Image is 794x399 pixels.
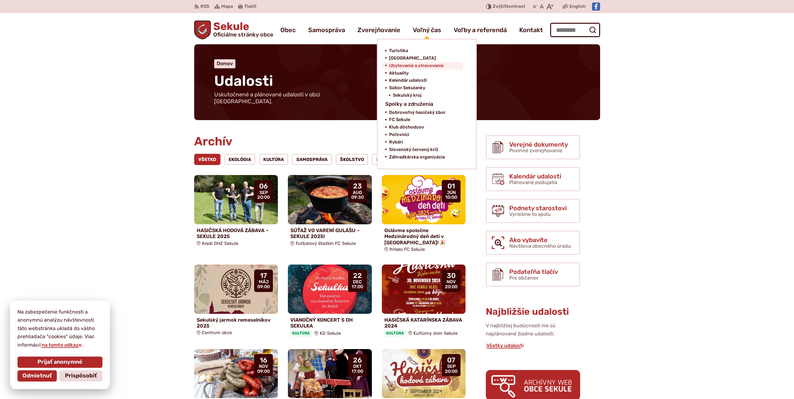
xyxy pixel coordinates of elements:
[389,47,460,55] a: Turistika
[393,92,464,99] a: Sekulský kroj
[389,109,460,116] a: Dobrovoľný hasičský zbor
[445,280,457,285] span: nov
[413,21,441,39] a: Voľný čas
[197,227,276,239] h4: HASIČSKÁ HODOVÁ ZÁBAVA – SEKULE 2025
[519,21,543,39] a: Kontakt
[509,236,571,243] span: Ako vybavíte
[257,280,270,285] span: máj
[352,285,363,290] span: 17:00
[389,70,460,77] a: Aktuality
[288,175,372,248] a: SÚŤAŽ VO VARENÍ GULÁŠU – SEKULE 2025! Futbalový štadión FC Sekule 23 aug 09:30
[389,139,460,146] a: Rybári
[384,227,463,246] h4: Oslávme spoločne Medzinárodný deň detí v [GEOGRAPHIC_DATA]! 🎉
[41,342,82,348] a: na tomto odkaze
[570,3,586,10] span: English
[389,153,460,161] a: Záhradkárska organizácia
[445,364,457,369] span: sep
[486,167,580,191] a: Kalendár udalostí Plánované podujatia
[389,77,427,84] span: Kalendár udalostí
[454,21,507,39] a: Voľby a referendá
[352,280,363,285] span: dec
[445,190,457,195] span: jún
[202,241,238,246] span: Areál DHZ Sekule
[389,62,460,70] a: Ubytovanie a stravovanie
[320,331,341,336] span: KD Sekule
[389,116,460,124] a: FC Sekule
[486,307,580,317] h3: Najbližšie udalosti
[257,272,270,280] span: 17
[389,116,410,124] span: FC Sekule
[592,2,600,11] img: Prejsť na Facebook stránku
[217,61,233,66] a: Domov
[351,195,364,200] span: 09:30
[389,55,460,62] a: [GEOGRAPHIC_DATA]
[257,369,270,374] span: 09:00
[290,330,312,336] span: Kultúra
[445,182,457,190] span: 01
[352,364,363,369] span: okt
[257,285,270,290] span: 09:00
[257,182,270,190] span: 06
[221,3,233,10] span: Mapa
[389,84,460,92] a: Súbor Sekulanky
[288,265,372,339] a: VIANOČNÝ KONCERT S DH SEKULKA KultúraKD Sekule 22 dec 17:00
[257,195,270,200] span: 20:00
[486,262,580,287] a: Podateľňa tlačív Pre občanov
[17,357,102,368] button: Prijať anonymné
[352,357,363,364] span: 26
[336,154,368,165] a: ŠKOLSTVO
[214,91,364,105] p: Uskutočnené a plánované udalosti v obci [GEOGRAPHIC_DATA].
[194,135,466,148] h2: Archív
[389,77,460,84] a: Kalendár udalostí
[351,182,364,190] span: 23
[389,62,444,70] span: Ubytovanie a stravovanie
[445,272,457,280] span: 30
[385,99,433,109] span: Spolky a združenia
[509,268,558,275] span: Podateľňa tlačív
[358,21,400,39] a: Zverejňovanie
[389,124,424,131] span: Klub dôchodcov
[65,372,97,379] span: Prispôsobiť
[413,331,458,336] span: Kultúrny dom Sekule
[214,72,273,90] span: Udalosti
[194,21,211,39] img: Prejsť na domovskú stránku
[389,55,436,62] span: [GEOGRAPHIC_DATA]
[445,357,457,364] span: 07
[22,372,52,379] span: Odmietnuť
[509,179,557,185] span: Plánované podujatia
[197,317,276,329] h4: Sekulský jarmok remeselníkov 2025
[290,227,369,239] h4: SÚŤAŽ VO VARENÍ GULÁŠU – SEKULE 2025!
[372,154,396,165] a: Šport
[509,141,568,148] span: Verejné dokumenty
[493,4,525,9] span: kontrast
[382,175,466,254] a: Oslávme spoločne Medzinárodný deň detí v [GEOGRAPHIC_DATA]! 🎉 Ihrisko FC Sekule 01 jún 10:00
[389,131,409,139] span: Poľovníci
[194,265,278,338] a: Sekulský jarmok remeselníkov 2025 Centrum obce 17 máj 09:00
[17,308,102,349] p: Na zabezpečenie funkčnosti a anonymnú analýzu návštevnosti táto webstránka ukladá do vášho prehli...
[389,47,408,55] span: Turistika
[194,154,221,165] a: Všetko
[509,275,539,281] span: Pre občanov
[445,285,457,290] span: 20:00
[351,190,364,195] span: aug
[308,21,345,39] a: Samospráva
[202,330,232,335] span: Centrum obce
[385,99,453,109] a: Spolky a združenia
[389,70,409,77] span: Aktuality
[389,146,438,153] span: Slovenský červený kríž
[509,243,571,249] span: Návšteva obecného úradu
[257,357,270,364] span: 16
[486,322,580,338] p: V najbližšej budúcnosti nie sú naplánované žiadne udalosti.
[389,131,460,139] a: Poľovníci
[486,199,580,223] a: Podnety starostovi Vyriešme to spolu
[194,21,274,39] a: Logo Sekule, prejsť na domovskú stránku.
[194,175,278,248] a: HASIČSKÁ HODOVÁ ZÁBAVA – SEKULE 2025 Areál DHZ Sekule 06 sep 20:00
[200,3,209,10] span: RSS
[211,21,273,37] span: Sekule
[389,124,460,131] a: Klub dôchodcov
[389,146,460,153] a: Slovenský červený kríž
